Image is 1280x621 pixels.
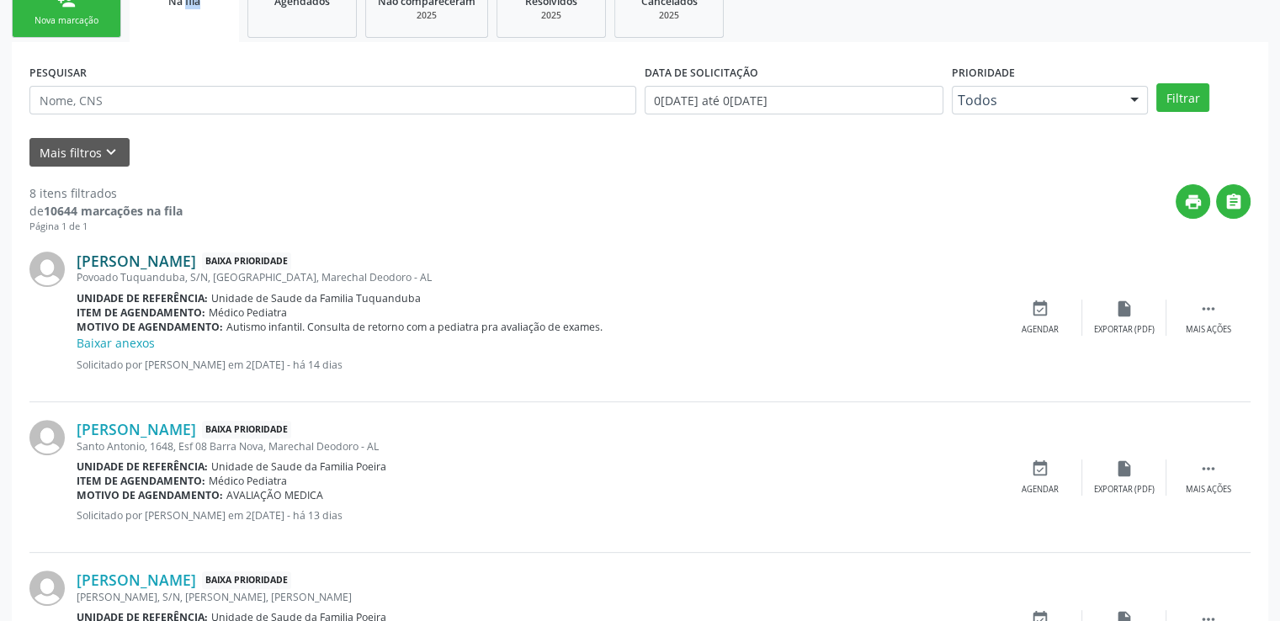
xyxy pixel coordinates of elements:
img: img [29,420,65,455]
button:  [1216,184,1251,219]
b: Motivo de agendamento: [77,320,223,334]
i:  [1199,300,1218,318]
b: Item de agendamento: [77,474,205,488]
span: Unidade de Saude da Familia Tuquanduba [211,291,421,305]
div: 2025 [378,9,475,22]
div: Página 1 de 1 [29,220,183,234]
div: 8 itens filtrados [29,184,183,202]
button: print [1176,184,1210,219]
span: Baixa Prioridade [202,252,291,270]
a: [PERSON_NAME] [77,571,196,589]
div: Povoado Tuquanduba, S/N, [GEOGRAPHIC_DATA], Marechal Deodoro - AL [77,270,998,284]
b: Item de agendamento: [77,305,205,320]
input: Selecione um intervalo [645,86,943,114]
label: Prioridade [952,60,1015,86]
span: Baixa Prioridade [202,421,291,438]
span: Médico Pediatra [209,474,287,488]
button: Mais filtroskeyboard_arrow_down [29,138,130,167]
p: Solicitado por [PERSON_NAME] em 2[DATE] - há 14 dias [77,358,998,372]
span: Baixa Prioridade [202,571,291,589]
button: Filtrar [1156,83,1209,112]
div: Exportar (PDF) [1094,324,1155,336]
input: Nome, CNS [29,86,636,114]
p: Solicitado por [PERSON_NAME] em 2[DATE] - há 13 dias [77,508,998,523]
b: Unidade de referência: [77,291,208,305]
div: Exportar (PDF) [1094,484,1155,496]
i:  [1199,459,1218,478]
div: 2025 [509,9,593,22]
span: Unidade de Saude da Familia Poeira [211,459,386,474]
i:  [1224,193,1243,211]
i: event_available [1031,300,1049,318]
div: Agendar [1022,484,1059,496]
a: [PERSON_NAME] [77,252,196,270]
div: Nova marcação [24,14,109,27]
span: Médico Pediatra [209,305,287,320]
label: PESQUISAR [29,60,87,86]
span: Todos [958,92,1114,109]
div: Agendar [1022,324,1059,336]
img: img [29,252,65,287]
strong: 10644 marcações na fila [44,203,183,219]
i: event_available [1031,459,1049,478]
div: Santo Antonio, 1648, Esf 08 Barra Nova, Marechal Deodoro - AL [77,439,998,454]
div: 2025 [627,9,711,22]
i: insert_drive_file [1115,300,1134,318]
div: Mais ações [1186,324,1231,336]
div: [PERSON_NAME], S/N, [PERSON_NAME], [PERSON_NAME] [77,590,998,604]
i: print [1184,193,1203,211]
span: AVALIAÇÃO MEDICA [226,488,323,502]
i: keyboard_arrow_down [102,143,120,162]
label: DATA DE SOLICITAÇÃO [645,60,758,86]
a: [PERSON_NAME] [77,420,196,438]
b: Unidade de referência: [77,459,208,474]
i: insert_drive_file [1115,459,1134,478]
span: Autismo infantil. Consulta de retorno com a pediatra pra avaliação de exames. [226,320,603,334]
div: de [29,202,183,220]
div: Mais ações [1186,484,1231,496]
b: Motivo de agendamento: [77,488,223,502]
img: img [29,571,65,606]
a: Baixar anexos [77,335,155,351]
